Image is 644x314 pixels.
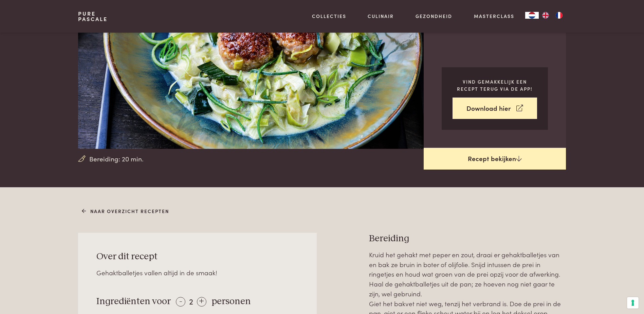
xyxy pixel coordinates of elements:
div: Language [525,12,539,19]
div: - [176,297,185,307]
div: + [197,297,206,307]
ul: Language list [539,12,566,19]
a: Culinair [368,13,394,20]
a: PurePascale [78,11,108,22]
a: Download hier [453,98,537,119]
h3: Bereiding [369,233,566,245]
a: Gezondheid [416,13,452,20]
span: 2 [189,295,193,307]
button: Uw voorkeuren voor toestemming voor trackingtechnologieën [627,297,639,309]
span: Bereiding: 20 min. [89,154,144,164]
a: Masterclass [474,13,514,20]
div: Gehaktballetjes vallen altijd in de smaak! [96,268,299,278]
a: Naar overzicht recepten [82,208,169,215]
span: personen [211,297,251,306]
a: Collecties [312,13,346,20]
a: FR [552,12,566,19]
p: Vind gemakkelijk een recept terug via de app! [453,78,537,92]
a: EN [539,12,552,19]
a: Recept bekijken [424,148,566,170]
a: NL [525,12,539,19]
span: Ingrediënten voor [96,297,171,306]
aside: Language selected: Nederlands [525,12,566,19]
h3: Over dit recept [96,251,299,263]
